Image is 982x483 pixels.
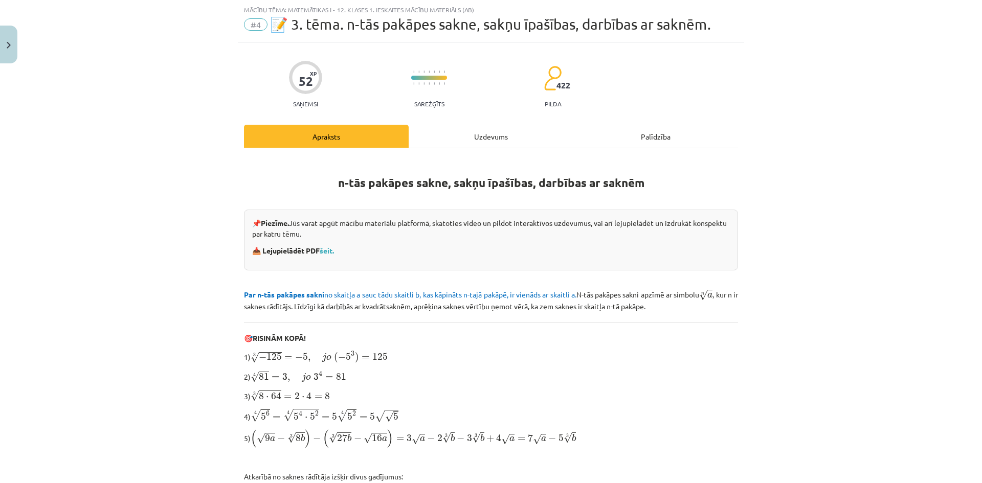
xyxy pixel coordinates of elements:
span: √ [283,409,294,421]
img: icon-short-line-57e1e144782c952c97e751825c79c345078a6d821885a25fce030b3d8c18986b.svg [434,82,435,85]
span: 5 [370,413,375,420]
span: 2 [295,393,300,400]
span: 16 [372,434,382,442]
p: Atkarībā no saknes rādītāja izšķir divus gadījumus: [244,471,738,482]
span: a [509,436,515,442]
span: 3 [407,434,412,442]
div: Mācību tēma: Matemātikas i - 12. klases 1. ieskaites mācību materiāls (ab) [244,6,738,13]
span: = [325,376,333,380]
p: 5) [244,429,738,448]
img: icon-short-line-57e1e144782c952c97e751825c79c345078a6d821885a25fce030b3d8c18986b.svg [444,71,445,73]
span: √ [385,411,393,422]
span: 4 [319,371,322,377]
span: a [707,293,712,298]
span: = [315,395,322,399]
img: icon-short-line-57e1e144782c952c97e751825c79c345078a6d821885a25fce030b3d8c18986b.svg [418,82,419,85]
span: , [308,357,310,362]
span: − [313,435,321,442]
span: ( [251,429,257,448]
span: 2 [315,411,319,416]
p: 1) [244,350,738,363]
span: 3 [467,434,472,442]
img: icon-short-line-57e1e144782c952c97e751825c79c345078a6d821885a25fce030b3d8c18986b.svg [444,82,445,85]
b: Par n-tās pakāpes sakni [244,290,324,299]
span: − [354,435,362,442]
span: 9 [265,434,270,442]
img: icon-short-line-57e1e144782c952c97e751825c79c345078a6d821885a25fce030b3d8c18986b.svg [439,71,440,73]
span: 2 [352,411,356,416]
span: √ [251,372,259,382]
span: 5 [559,434,564,442]
span: ⋅ [302,396,304,399]
span: 📝 3. tēma. n-tās pakāpes sakne, sakņu īpašības, darbības ar saknēm. [270,16,711,33]
span: − [295,354,303,361]
span: √ [472,432,480,443]
img: icon-short-line-57e1e144782c952c97e751825c79c345078a6d821885a25fce030b3d8c18986b.svg [418,71,419,73]
span: = [284,395,292,399]
span: 4 [306,392,311,400]
span: = [273,416,280,420]
span: √ [257,433,265,444]
p: 2) [244,370,738,383]
img: icon-short-line-57e1e144782c952c97e751825c79c345078a6d821885a25fce030b3d8c18986b.svg [423,82,425,85]
strong: 📥 Lejupielādēt PDF [252,246,336,255]
span: = [272,376,279,380]
span: a [382,436,387,442]
span: − [548,435,556,442]
span: 8 [259,393,264,400]
span: j [322,353,326,362]
span: a [541,436,546,442]
span: 7 [528,434,533,442]
span: 5 [332,413,337,420]
span: b [480,434,484,442]
p: Sarežģīts [414,100,444,107]
img: icon-short-line-57e1e144782c952c97e751825c79c345078a6d821885a25fce030b3d8c18986b.svg [423,71,425,73]
span: − [259,354,266,361]
span: √ [412,434,420,445]
span: √ [564,432,572,443]
span: 5 [303,353,308,360]
span: 8 [325,393,330,400]
span: 125 [372,353,388,360]
img: icon-short-line-57e1e144782c952c97e751825c79c345078a6d821885a25fce030b3d8c18986b.svg [439,82,440,85]
span: b [451,434,455,442]
span: o [326,355,331,360]
img: icon-close-lesson-0947bae3869378f0d4975bcd49f059093ad1ed9edebbc8119c70593378902aed.svg [7,42,11,49]
span: a [420,436,425,442]
span: XP [310,71,317,76]
span: + [486,435,494,442]
span: 81 [259,373,269,380]
span: √ [337,409,347,422]
span: − [277,435,285,442]
span: = [284,356,292,360]
span: 5 [346,353,351,360]
div: 52 [299,74,313,88]
b: RISINĀM KOPĀ! [253,333,306,342]
span: √ [251,352,259,363]
span: − [338,354,346,361]
span: = [322,416,329,420]
img: icon-short-line-57e1e144782c952c97e751825c79c345078a6d821885a25fce030b3d8c18986b.svg [434,71,435,73]
span: ) [305,429,311,448]
span: − [457,435,464,442]
span: b [301,434,305,442]
span: √ [287,432,296,443]
span: √ [251,390,259,401]
span: 3 [314,373,319,380]
span: 125 [266,353,282,360]
span: 3 [351,351,354,356]
span: 422 [556,81,570,90]
span: ⋅ [305,417,307,420]
div: Apraksts [244,125,409,148]
span: √ [699,290,707,301]
p: N-tās pakāpes sakni apzīmē ar simbolu , kur n ir saknes rādītājs. Līdzīgi kā darbībās ar kvadrāts... [244,287,738,312]
strong: n-tās pakāpes sakne, sakņu īpašības, darbības ar saknēm [338,175,644,190]
span: b [572,434,576,442]
span: o [306,375,311,380]
span: ( [323,429,329,448]
span: √ [533,434,541,445]
span: 5 [261,413,266,420]
p: 4) [244,408,738,423]
div: Palīdzība [573,125,738,148]
span: − [427,435,435,442]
